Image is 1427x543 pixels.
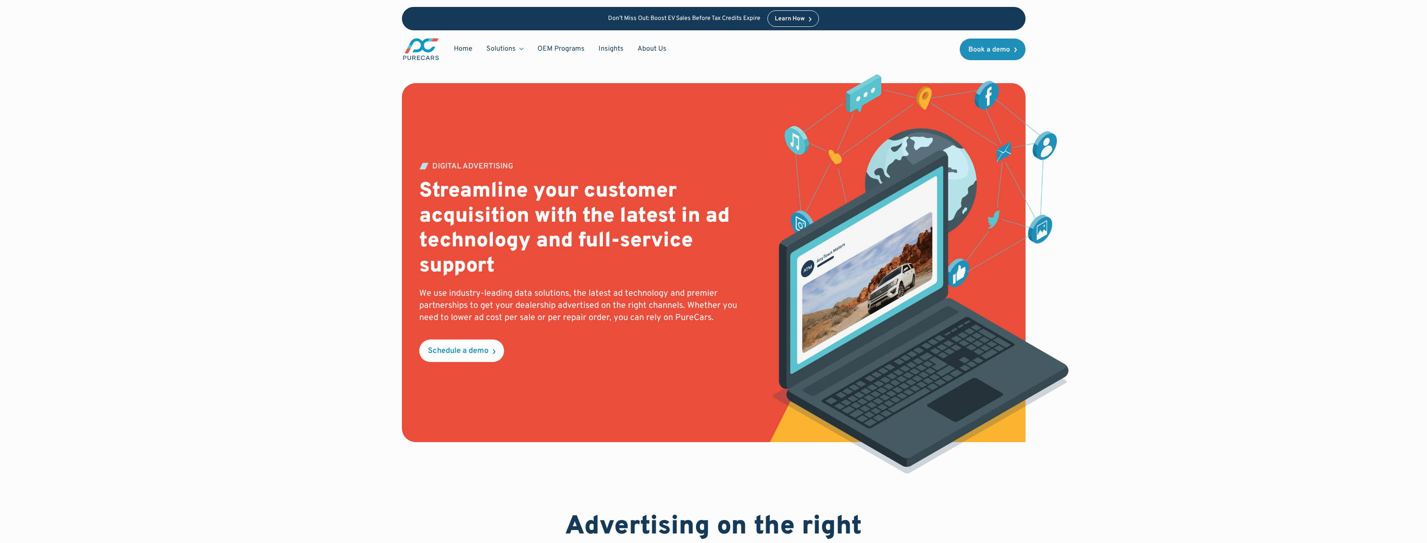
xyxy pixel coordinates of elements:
[775,16,805,22] div: Learn How
[608,15,760,23] p: Don’t Miss Out: Boost EV Sales Before Tax Credits Expire
[402,37,440,61] a: main
[432,163,513,171] div: DIGITAL ADVERTISING
[447,41,479,57] a: Home
[419,179,755,279] h2: Streamline your customer acquisition with the latest in ad technology and full-service support
[960,39,1026,60] a: Book a demo
[479,41,531,57] div: Solutions
[592,41,631,57] a: Insights
[531,41,592,57] a: OEM Programs
[767,74,1077,476] img: digital advertising mockup showing sample social media post and network illustration
[767,10,819,27] a: Learn How
[486,44,516,54] div: Solutions
[631,41,673,57] a: About Us
[419,288,755,324] p: We use industry-leading data solutions, the latest ad technology and premier partnerships to get ...
[968,46,1010,53] div: Book a demo
[402,37,440,61] img: purecars logo
[419,339,504,362] a: Schedule a demo
[428,347,489,355] div: Schedule a demo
